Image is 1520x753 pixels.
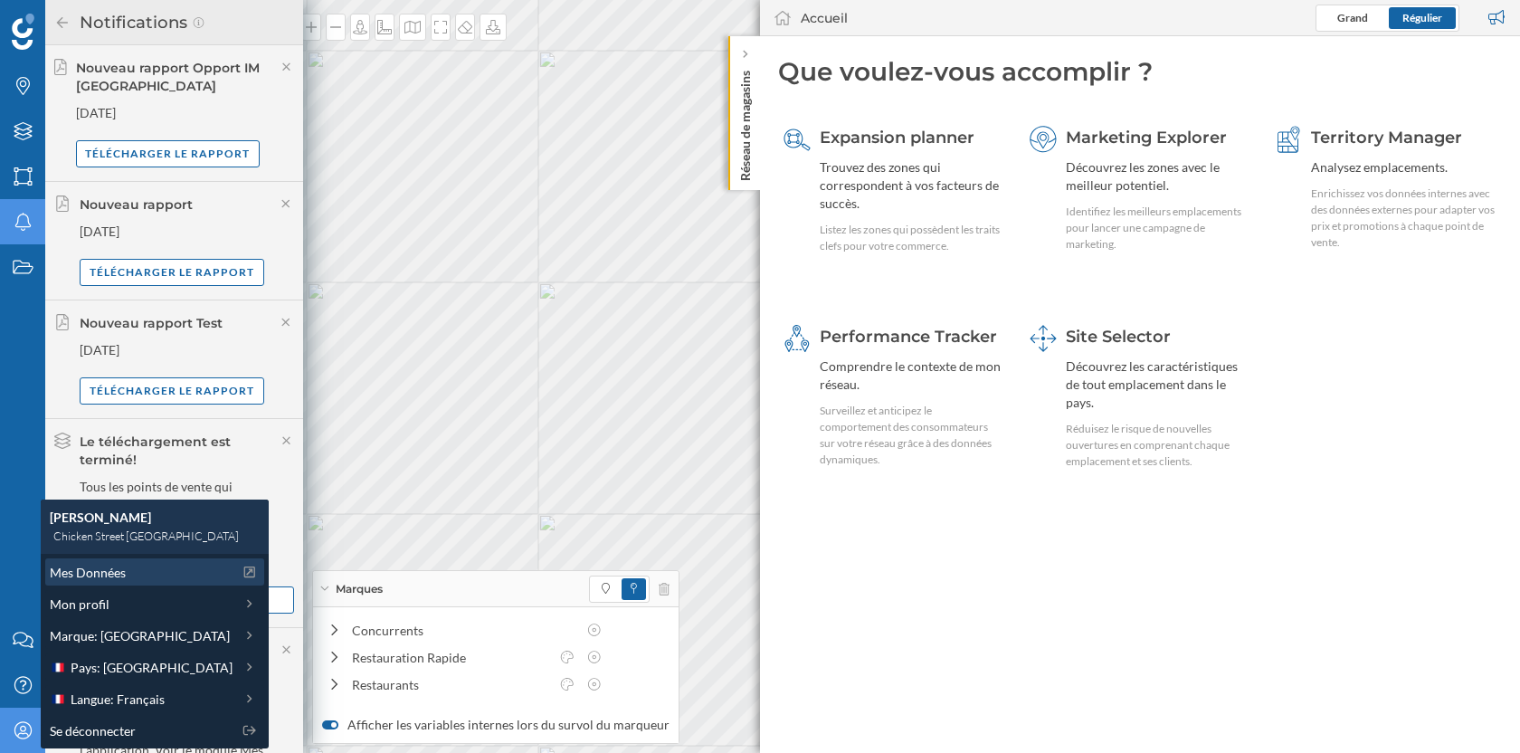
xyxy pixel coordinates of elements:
[322,716,670,734] label: Afficher les variables internes lors du survol du marqueur
[50,721,136,740] span: Se déconnecter
[1066,158,1251,195] div: Découvrez les zones avec le meilleur potentiel.
[50,595,109,614] span: Mon profil
[71,8,192,37] h2: Notifications
[784,325,811,352] img: monitoring-360.svg
[1337,11,1368,24] span: Grand
[80,195,193,214] div: Nouveau rapport
[50,626,230,645] span: Marque: [GEOGRAPHIC_DATA]
[80,341,294,359] div: [DATE]
[50,527,260,545] div: Chicken Street [GEOGRAPHIC_DATA]
[336,581,383,597] span: Marques
[1030,126,1057,153] img: explorer.svg
[1275,126,1302,153] img: territory-manager.svg
[1066,327,1171,347] span: Site Selector
[12,14,34,50] img: Logo Geoblink
[80,223,294,241] div: [DATE]
[76,104,295,122] div: [DATE]
[1311,128,1462,148] span: Territory Manager
[1311,158,1496,176] div: Analysez emplacements.
[38,13,103,29] span: Support
[1066,357,1251,412] div: Découvrez les caractéristiques de tout emplacement dans le pays.
[820,128,974,148] span: Expansion planner
[778,54,1502,89] div: Que voulez-vous accomplir ?
[820,357,1005,394] div: Comprendre le contexte de mon réseau.
[80,314,223,332] div: Nouveau rapport Test
[1066,204,1251,253] div: Identifiez les meilleurs emplacements pour lancer une campagne de marketing.
[50,563,126,582] span: Mes Données
[76,59,270,95] div: Nouveau rapport Opport IM [GEOGRAPHIC_DATA]
[1311,186,1496,251] div: Enrichissez vos données internes avec des données externes pour adapter vos prix et promotions à ...
[71,658,233,677] span: Pays: [GEOGRAPHIC_DATA]
[80,433,270,469] div: Le téléchargement est terminé!
[352,621,576,640] div: Concurrents
[736,63,755,181] p: Réseau de magasins
[784,126,811,153] img: search-areas.svg
[80,478,294,568] div: Tous les points de vente qui nécessitaient une validation sont maintenant disponibles dans l'appl...
[820,403,1005,468] div: Surveillez et anticipez le comportement des consommateurs sur votre réseau grâce à des données dy...
[352,648,549,667] div: Restauration Rapide
[801,9,848,27] div: Accueil
[820,158,1005,213] div: Trouvez des zones qui correspondent à vos facteurs de succès.
[820,327,997,347] span: Performance Tracker
[352,675,549,694] div: Restaurants
[1066,128,1227,148] span: Marketing Explorer
[820,222,1005,254] div: Listez les zones qui possèdent les traits clefs pour votre commerce.
[50,509,260,527] div: [PERSON_NAME]
[71,690,165,709] span: Langue: Français
[1066,421,1251,470] div: Réduisez le risque de nouvelles ouvertures en comprenant chaque emplacement et ses clients.
[1402,11,1442,24] span: Régulier
[1030,325,1057,352] img: dashboards-manager.svg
